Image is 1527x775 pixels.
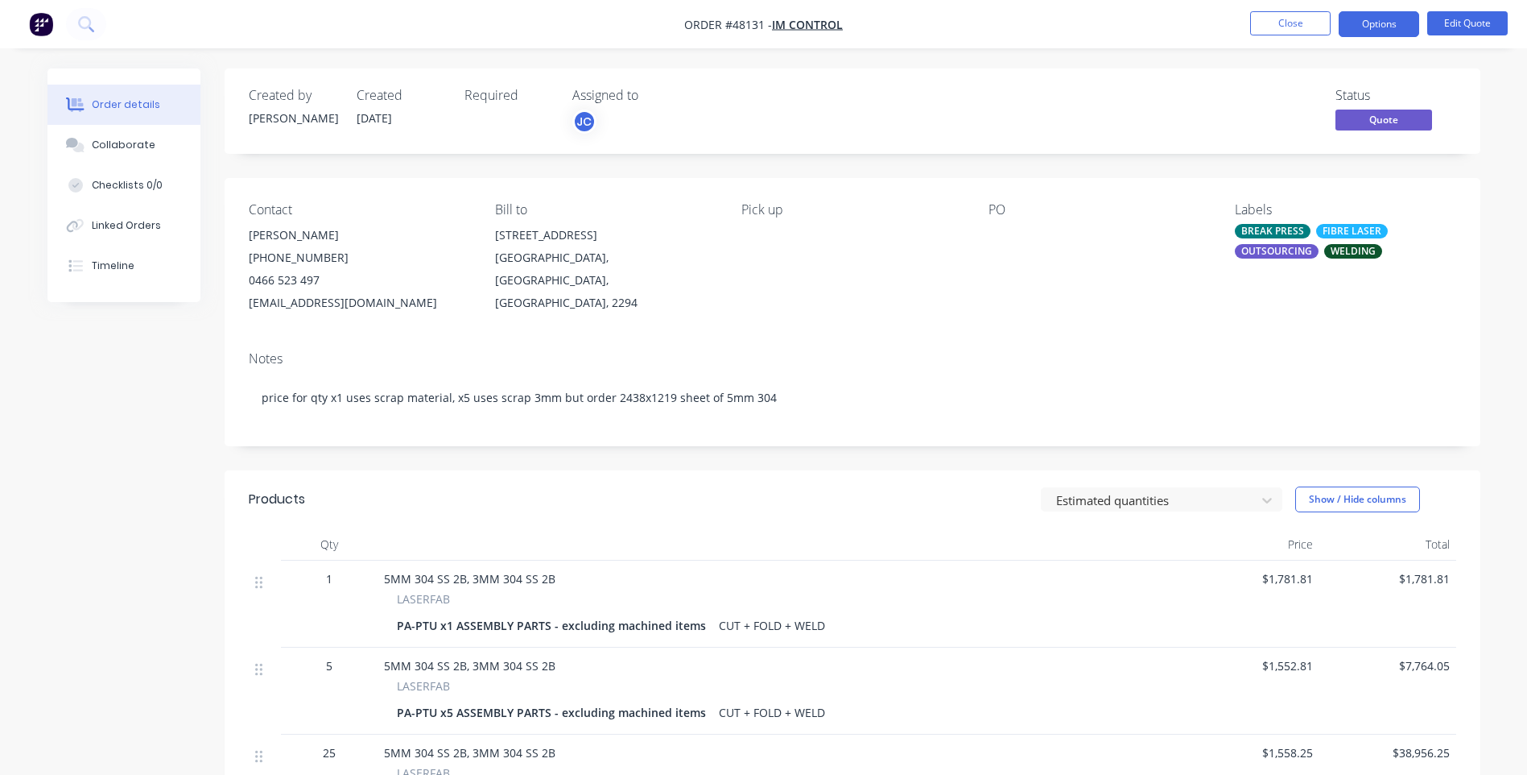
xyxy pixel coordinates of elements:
div: [PHONE_NUMBER] [249,247,469,269]
span: $1,781.81 [1326,570,1450,587]
span: $1,552.81 [1189,657,1313,674]
div: Price [1182,528,1319,561]
div: [STREET_ADDRESS][GEOGRAPHIC_DATA], [GEOGRAPHIC_DATA], [GEOGRAPHIC_DATA], 2294 [495,224,716,314]
span: LASERFAB [397,678,450,694]
div: Created [357,88,445,103]
button: Edit Quote [1427,11,1508,35]
div: [GEOGRAPHIC_DATA], [GEOGRAPHIC_DATA], [GEOGRAPHIC_DATA], 2294 [495,247,716,314]
span: 1 [326,570,332,587]
span: 5MM 304 SS 2B, 3MM 304 SS 2B [384,571,555,586]
div: [PERSON_NAME] [249,224,469,247]
div: [PERSON_NAME][PHONE_NUMBER]0466 523 497[EMAIL_ADDRESS][DOMAIN_NAME] [249,224,469,314]
div: 0466 523 497 [249,269,469,292]
button: Checklists 0/0 [47,165,200,205]
span: 5 [326,657,332,674]
div: Assigned to [572,88,733,103]
span: Quote [1335,110,1432,130]
img: Factory [29,12,53,36]
button: Close [1250,11,1331,35]
span: Order #48131 - [684,17,772,32]
div: [PERSON_NAME] [249,110,337,126]
div: Timeline [92,259,134,273]
div: WELDING [1324,244,1382,259]
span: 25 [323,744,336,761]
div: Created by [249,88,337,103]
button: JC [572,110,596,134]
div: Qty [281,528,378,561]
button: Options [1339,11,1419,37]
button: Collaborate [47,125,200,165]
span: 5MM 304 SS 2B, 3MM 304 SS 2B [384,745,555,760]
div: Bill to [495,202,716,218]
div: BREAK PRESS [1235,224,1310,238]
button: Linked Orders [47,205,200,246]
div: Checklists 0/0 [92,178,163,193]
div: Total [1319,528,1456,561]
span: $7,764.05 [1326,657,1450,674]
button: Show / Hide columns [1295,487,1420,512]
div: PO [988,202,1209,218]
div: OUTSOURCING [1235,244,1319,259]
span: [DATE] [357,110,392,126]
div: Linked Orders [92,218,161,233]
div: Required [464,88,553,103]
div: Notes [249,351,1456,367]
div: Contact [249,202,469,218]
div: CUT + FOLD + WELD [712,701,832,724]
div: Pick up [741,202,962,218]
button: Order details [47,85,200,125]
div: Labels [1235,202,1455,218]
div: PA-PTU x5 ASSEMBLY PARTS - excluding machined items [397,701,712,724]
span: LASERFAB [397,591,450,607]
a: IM CONTROL [772,17,843,32]
div: PA-PTU x1 ASSEMBLY PARTS - excluding machined items [397,614,712,637]
div: Products [249,490,305,509]
span: 5MM 304 SS 2B, 3MM 304 SS 2B [384,658,555,673]
div: FIBRE LASER [1316,224,1388,238]
div: Order details [92,97,160,112]
span: $1,781.81 [1189,570,1313,587]
button: Timeline [47,246,200,286]
div: [EMAIL_ADDRESS][DOMAIN_NAME] [249,292,469,314]
div: CUT + FOLD + WELD [712,614,832,637]
span: $38,956.25 [1326,744,1450,761]
span: $1,558.25 [1189,744,1313,761]
div: Status [1335,88,1456,103]
div: [STREET_ADDRESS] [495,224,716,247]
div: Collaborate [92,138,155,152]
div: price for qty x1 uses scrap material, x5 uses scrap 3mm but order 2438x1219 sheet of 5mm 304 [249,373,1456,422]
